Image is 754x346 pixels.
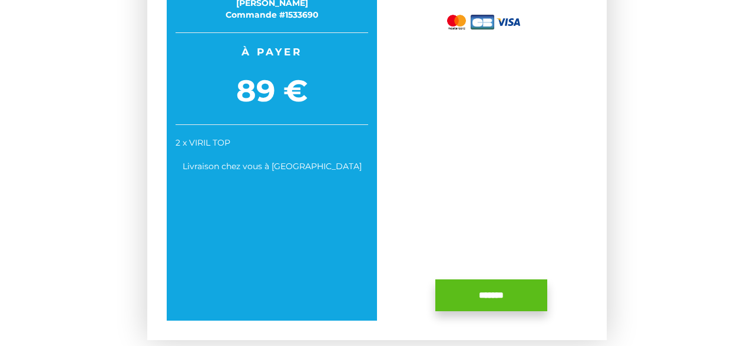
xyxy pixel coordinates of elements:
[176,70,368,113] span: 89 €
[176,45,368,59] span: À payer
[176,160,368,172] div: Livraison chez vous à [GEOGRAPHIC_DATA]
[445,12,468,32] img: mastercard.png
[471,15,494,29] img: cb.png
[176,137,368,149] div: 2 x VIRIL TOP
[497,18,520,26] img: visa.png
[176,9,368,21] div: Commande #1533690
